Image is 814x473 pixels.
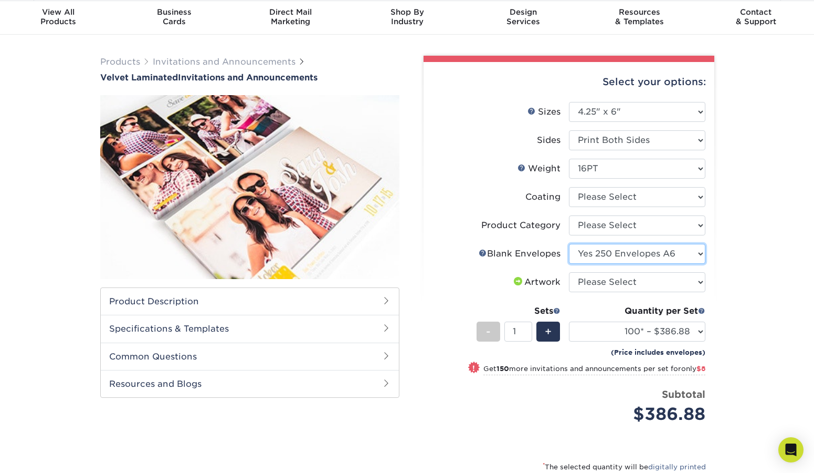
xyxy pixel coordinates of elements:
div: Weight [517,162,561,175]
div: & Templates [582,7,698,26]
a: Contact& Support [697,1,814,35]
span: only [681,365,705,373]
div: Artwork [512,276,561,289]
div: Blank Envelopes [479,248,561,260]
div: Cards [117,7,233,26]
a: Invitations and Announcements [153,57,295,67]
a: Products [100,57,140,67]
div: & Support [697,7,814,26]
a: Velvet LaminatedInvitations and Announcements [100,73,399,83]
small: The selected quantity will be [543,463,706,471]
div: $386.88 [577,402,705,427]
span: Business [117,7,233,17]
strong: 150 [496,365,509,373]
span: ! [472,363,475,374]
div: Industry [349,7,466,26]
div: Marketing [232,7,349,26]
h2: Product Description [101,288,399,315]
div: Sets [477,305,561,317]
a: BusinessCards [117,1,233,35]
a: Direct MailMarketing [232,1,349,35]
span: Direct Mail [232,7,349,17]
span: Design [465,7,582,17]
img: Velvet Laminated 01 [100,84,399,291]
div: Open Intercom Messenger [778,437,804,462]
div: Sizes [527,106,561,118]
span: - [486,324,491,340]
a: Shop ByIndustry [349,1,466,35]
small: Get more invitations and announcements per set for [483,365,705,375]
a: Resources& Templates [582,1,698,35]
h1: Invitations and Announcements [100,73,399,83]
div: Quantity per Set [569,305,705,317]
div: Coating [525,191,561,203]
span: Contact [697,7,814,17]
div: Sides [537,134,561,147]
h2: Resources and Blogs [101,370,399,397]
span: + [545,324,552,340]
div: Services [465,7,582,26]
a: digitally printed [648,463,706,471]
span: Shop By [349,7,466,17]
div: Select your options: [432,62,706,102]
span: Resources [582,7,698,17]
span: $8 [696,365,705,373]
a: DesignServices [465,1,582,35]
div: Product Category [481,219,561,232]
h2: Specifications & Templates [101,315,399,342]
strong: Subtotal [662,388,705,400]
span: Velvet Laminated [100,73,178,83]
h2: Common Questions [101,343,399,370]
small: (Price includes envelopes) [611,347,705,357]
